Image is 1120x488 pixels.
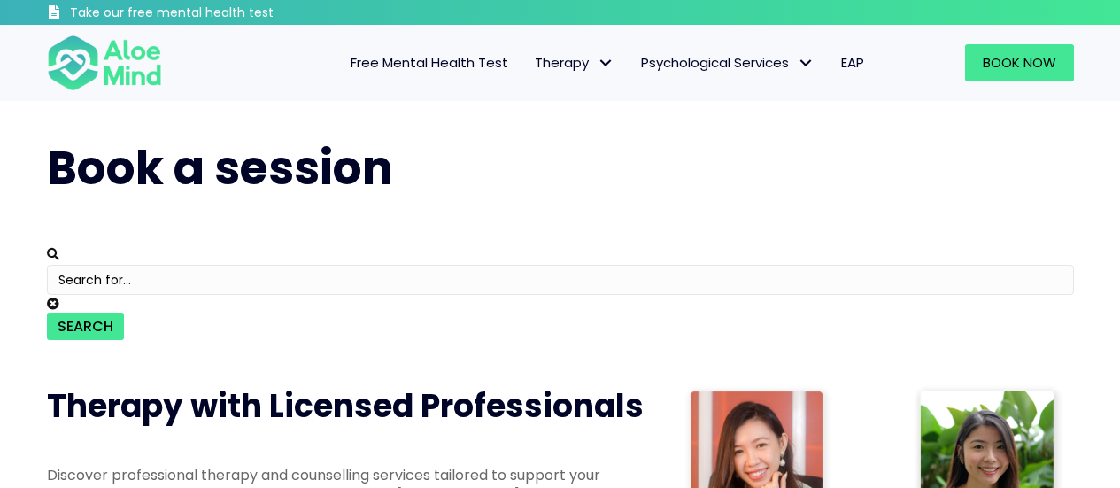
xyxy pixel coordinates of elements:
[983,53,1056,72] span: Book Now
[337,44,521,81] a: Free Mental Health Test
[641,53,815,72] span: Psychological Services
[793,50,819,76] span: Psychological Services: submenu
[593,50,619,76] span: Therapy: submenu
[828,44,877,81] a: EAP
[965,44,1074,81] a: Book Now
[47,313,124,340] button: Search
[47,34,162,92] img: Aloe mind Logo
[185,44,877,81] nav: Menu
[47,383,644,429] span: Therapy with Licensed Professionals
[47,265,1074,295] input: Search for...
[521,44,628,81] a: TherapyTherapy: submenu
[841,53,864,72] span: EAP
[47,136,393,200] span: Book a session
[351,53,508,72] span: Free Mental Health Test
[628,44,828,81] a: Psychological ServicesPsychological Services: submenu
[47,4,368,25] a: Take our free mental health test
[535,53,614,72] span: Therapy
[70,4,368,22] h3: Take our free mental health test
